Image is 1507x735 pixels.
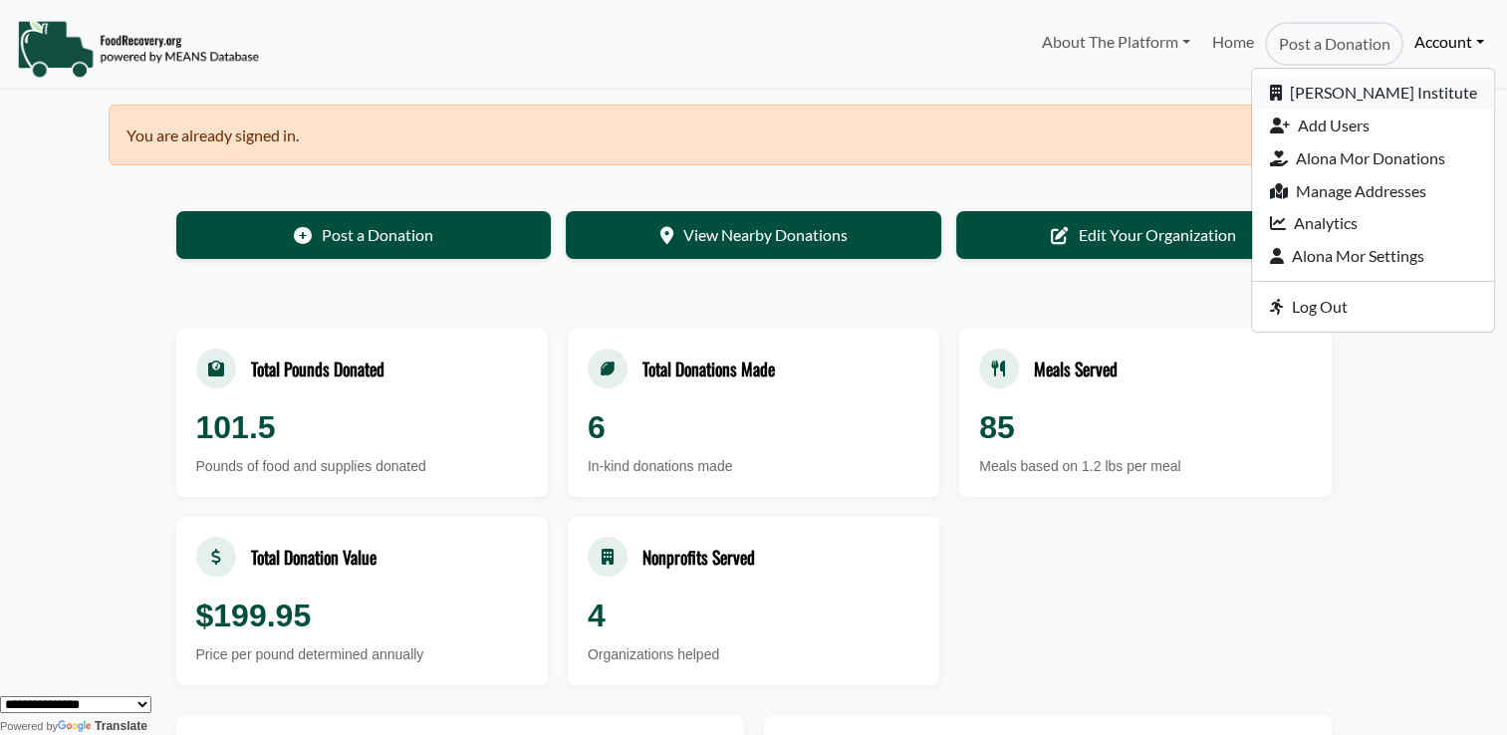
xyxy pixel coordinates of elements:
a: Home [1201,22,1265,66]
div: 85 [979,403,1311,451]
div: In-kind donations made [588,456,919,477]
a: Edit Your Organization [956,211,1332,259]
div: Total Donation Value [251,544,377,570]
div: You are already signed in. [109,105,1399,165]
div: Organizations helped [588,644,919,665]
a: Alona Mor Settings [1252,240,1494,273]
div: 101.5 [196,403,528,451]
div: 4 [588,592,919,639]
div: Nonprofits Served [642,544,755,570]
div: Total Pounds Donated [251,356,384,381]
a: Analytics [1252,207,1494,240]
div: Pounds of food and supplies donated [196,456,528,477]
div: Meals Served [1034,356,1118,381]
a: Alona Mor Donations [1252,141,1494,174]
div: Meals based on 1.2 lbs per meal [979,456,1311,477]
div: Total Donations Made [642,356,775,381]
a: Post a Donation [176,211,552,259]
a: View Nearby Donations [566,211,941,259]
a: Account [1403,22,1495,62]
a: Add Users [1252,110,1494,142]
a: Manage Addresses [1252,174,1494,207]
a: Post a Donation [1265,22,1402,66]
a: About The Platform [1030,22,1200,62]
div: $199.95 [196,592,528,639]
div: Price per pound determined annually [196,644,528,665]
img: NavigationLogo_FoodRecovery-91c16205cd0af1ed486a0f1a7774a6544ea792ac00100771e7dd3ec7c0e58e41.png [17,19,259,79]
img: Google Translate [58,720,95,734]
a: Log Out [1252,291,1494,324]
div: 6 [588,403,919,451]
a: Translate [58,719,147,733]
a: [PERSON_NAME] Institute [1252,77,1494,110]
